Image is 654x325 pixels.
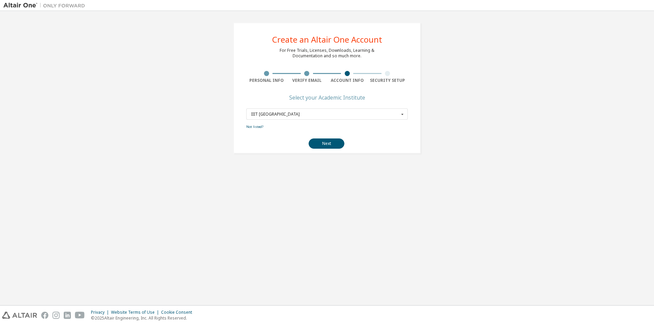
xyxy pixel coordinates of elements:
[64,312,71,319] img: linkedin.svg
[91,310,111,315] div: Privacy
[246,78,287,83] div: Personal Info
[2,312,37,319] img: altair_logo.svg
[327,78,368,83] div: Account Info
[251,112,399,116] div: IIIT [GEOGRAPHIC_DATA]
[368,78,408,83] div: Security Setup
[289,95,365,100] div: Select your Academic Institute
[272,35,382,44] div: Create an Altair One Account
[41,312,48,319] img: facebook.svg
[280,48,374,59] div: For Free Trials, Licenses, Downloads, Learning & Documentation and so much more.
[52,312,60,319] img: instagram.svg
[246,124,263,129] a: Not listed?
[287,78,327,83] div: Verify Email
[161,310,196,315] div: Cookie Consent
[3,2,89,9] img: Altair One
[91,315,196,321] p: © 2025 Altair Engineering, Inc. All Rights Reserved.
[75,312,85,319] img: youtube.svg
[309,138,344,149] button: Next
[111,310,161,315] div: Website Terms of Use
